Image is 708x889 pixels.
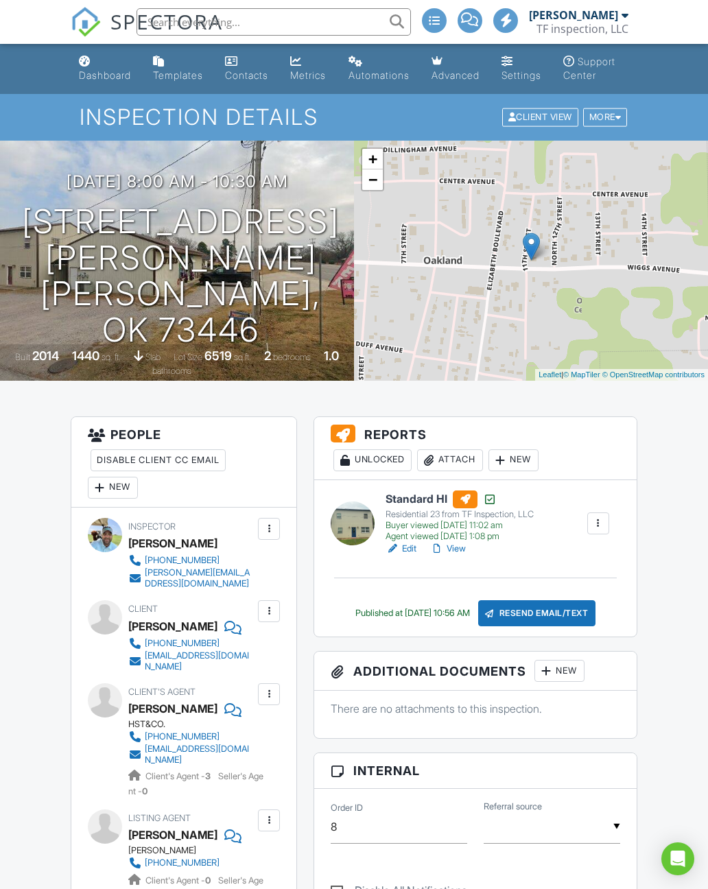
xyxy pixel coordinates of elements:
a: © MapTiler [563,370,600,379]
a: Edit [386,542,416,556]
div: Metrics [290,69,326,81]
div: Attach [417,449,483,471]
a: Advanced [426,49,485,88]
span: Inspector [128,521,176,532]
div: Resend Email/Text [478,600,596,626]
div: Settings [501,69,541,81]
a: [PHONE_NUMBER] [128,856,255,870]
a: [EMAIL_ADDRESS][DOMAIN_NAME] [128,650,255,672]
span: slab [145,352,161,362]
div: Dashboard [79,69,131,81]
a: Client View [501,111,582,121]
div: 1440 [72,348,99,363]
span: Client's Agent [128,687,196,697]
a: Metrics [285,49,332,88]
a: Templates [147,49,209,88]
div: Buyer viewed [DATE] 11:02 am [386,520,534,531]
div: [PERSON_NAME] [529,8,618,22]
a: [PHONE_NUMBER] [128,637,255,650]
label: Referral source [484,801,542,813]
span: SPECTORA [110,7,223,36]
strong: 0 [205,875,211,886]
a: Dashboard [73,49,137,88]
a: SPECTORA [71,19,223,47]
div: 1.0 [324,348,339,363]
div: Templates [153,69,203,81]
div: Unlocked [333,449,412,471]
div: Client View [502,108,578,127]
div: 6519 [204,348,232,363]
a: View [430,542,466,556]
span: sq. ft. [102,352,121,362]
a: © OpenStreetMap contributors [602,370,705,379]
div: Agent viewed [DATE] 1:08 pm [386,531,534,542]
div: Published at [DATE] 10:56 AM [355,608,470,619]
span: bedrooms [273,352,311,362]
span: sq.ft. [234,352,251,362]
div: New [488,449,539,471]
div: Residential 23 from TF Inspection, LLC [386,509,534,520]
div: [PERSON_NAME][EMAIL_ADDRESS][DOMAIN_NAME] [145,567,255,589]
a: [PERSON_NAME] [128,825,217,845]
span: Client's Agent - [145,771,213,781]
div: [PHONE_NUMBER] [145,857,220,868]
div: TF inspection, LLC [536,22,628,36]
a: Support Center [558,49,635,88]
div: 2014 [32,348,59,363]
div: More [583,108,628,127]
span: Lot Size [174,352,202,362]
div: HST&CO. [128,719,265,730]
h3: Additional Documents [314,652,637,691]
input: Search everything... [137,8,411,36]
a: Standard HI Residential 23 from TF Inspection, LLC Buyer viewed [DATE] 11:02 am Agent viewed [DAT... [386,490,534,543]
span: Client's Agent - [145,875,213,886]
div: [EMAIL_ADDRESS][DOMAIN_NAME] [145,650,255,672]
div: [PHONE_NUMBER] [145,638,220,649]
a: [PERSON_NAME][EMAIL_ADDRESS][DOMAIN_NAME] [128,567,255,589]
div: [PHONE_NUMBER] [145,555,220,566]
a: Zoom out [362,169,383,190]
a: [PERSON_NAME] [128,698,217,719]
h3: [DATE] 8:00 am - 10:30 am [67,172,288,191]
span: Listing Agent [128,813,191,823]
div: Contacts [225,69,268,81]
div: 2 [264,348,271,363]
div: | [535,369,708,381]
a: [EMAIL_ADDRESS][DOMAIN_NAME] [128,744,255,766]
h1: Inspection Details [80,105,628,129]
div: Disable Client CC Email [91,449,226,471]
strong: 0 [142,786,147,796]
div: Automations [349,69,410,81]
div: Open Intercom Messenger [661,842,694,875]
div: Advanced [432,69,480,81]
div: [EMAIL_ADDRESS][DOMAIN_NAME] [145,744,255,766]
h1: [STREET_ADDRESS] [PERSON_NAME] [PERSON_NAME], OK 73446 [22,204,340,348]
img: The Best Home Inspection Software - Spectora [71,7,101,37]
div: [PHONE_NUMBER] [145,731,220,742]
a: Leaflet [539,370,561,379]
span: bathrooms [152,366,191,376]
div: Support Center [563,56,615,81]
a: [PHONE_NUMBER] [128,554,255,567]
a: Automations (Basic) [343,49,415,88]
strong: 3 [205,771,211,781]
div: [PERSON_NAME] [128,616,217,637]
span: Built [15,352,30,362]
p: There are no attachments to this inspection. [331,701,620,716]
h6: Standard HI [386,490,534,508]
span: Client [128,604,158,614]
h3: Internal [314,753,637,789]
div: New [88,477,138,499]
a: [PHONE_NUMBER] [128,730,255,744]
h3: People [71,417,296,508]
h3: Reports [314,417,637,480]
a: Zoom in [362,149,383,169]
label: Order ID [331,802,363,814]
div: [PERSON_NAME] [128,533,217,554]
div: New [534,660,585,682]
a: Contacts [220,49,274,88]
div: [PERSON_NAME] [128,845,265,856]
a: Settings [496,49,547,88]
